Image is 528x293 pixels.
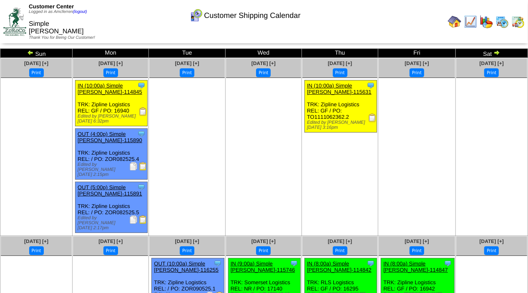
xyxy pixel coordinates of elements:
[307,260,372,273] a: IN (8:00a) Simple [PERSON_NAME]-114842
[410,68,424,77] button: Print
[378,49,455,58] td: Fri
[129,215,138,224] img: Packing Slip
[307,120,377,130] div: Edited by [PERSON_NAME] [DATE] 3:16pm
[98,238,123,244] a: [DATE] [+]
[495,15,509,28] img: calendarprod.gif
[24,238,48,244] a: [DATE] [+]
[225,49,302,58] td: Wed
[251,60,276,66] a: [DATE] [+]
[368,114,377,122] img: Receiving Document
[103,246,118,255] button: Print
[78,215,147,230] div: Edited by [PERSON_NAME] [DATE] 2:17pm
[480,15,493,28] img: graph.gif
[333,68,347,77] button: Print
[29,20,84,35] span: Simple [PERSON_NAME]
[75,129,148,180] div: TRK: Zipline Logistics REL: / PO: ZOR082525.4
[307,83,372,95] a: IN (10:00a) Simple [PERSON_NAME]-115631
[78,83,142,95] a: IN (10:00a) Simple [PERSON_NAME]-114845
[464,15,477,28] img: line_graph.gif
[29,3,74,10] span: Customer Center
[448,15,461,28] img: home.gif
[333,246,347,255] button: Print
[180,68,194,77] button: Print
[137,130,146,138] img: Tooltip
[480,238,504,244] a: [DATE] [+]
[78,131,142,143] a: OUT (4:00p) Simple [PERSON_NAME]-115890
[3,8,26,35] img: ZoRoCo_Logo(Green%26Foil)%20jpg.webp
[175,238,199,244] a: [DATE] [+]
[78,162,147,177] div: Edited by [PERSON_NAME] [DATE] 2:15pm
[103,68,118,77] button: Print
[251,238,276,244] a: [DATE] [+]
[175,60,199,66] a: [DATE] [+]
[98,60,123,66] a: [DATE] [+]
[78,184,142,197] a: OUT (5:00p) Simple [PERSON_NAME]-115891
[204,11,300,20] span: Customer Shipping Calendar
[75,80,148,126] div: TRK: Zipline Logistics REL: GF / PO: 16940
[129,162,138,170] img: Packing Slip
[0,49,73,58] td: Sun
[149,49,225,58] td: Tue
[405,238,429,244] a: [DATE] [+]
[73,49,149,58] td: Mon
[256,246,271,255] button: Print
[290,259,298,268] img: Tooltip
[24,60,48,66] a: [DATE] [+]
[305,80,377,133] div: TRK: Zipline Logistics REL: GF / PO: TO1111062362.2
[511,15,525,28] img: calendarinout.gif
[302,49,378,58] td: Thu
[27,49,34,56] img: arrowleft.gif
[139,162,147,170] img: Bill of Lading
[367,81,375,90] img: Tooltip
[383,260,448,273] a: IN (8:00a) Simple [PERSON_NAME]-114847
[455,49,528,58] td: Sat
[444,259,452,268] img: Tooltip
[189,9,203,22] img: calendarcustomer.gif
[73,10,87,14] a: (logout)
[29,35,95,40] span: Thank You for Being Our Customer!
[484,68,499,77] button: Print
[405,60,429,66] a: [DATE] [+]
[139,108,147,116] img: Receiving Document
[29,68,44,77] button: Print
[180,246,194,255] button: Print
[154,260,219,273] a: OUT (10:00a) Simple [PERSON_NAME]-116255
[493,49,500,56] img: arrowright.gif
[256,68,271,77] button: Print
[29,246,44,255] button: Print
[410,246,424,255] button: Print
[328,60,352,66] a: [DATE] [+]
[328,238,352,244] a: [DATE] [+]
[29,10,87,14] span: Logged in as Amcferren
[214,259,222,268] img: Tooltip
[484,246,499,255] button: Print
[139,215,147,224] img: Bill of Lading
[137,183,146,191] img: Tooltip
[480,60,504,66] a: [DATE] [+]
[137,81,146,90] img: Tooltip
[231,260,295,273] a: IN (9:00a) Simple [PERSON_NAME]-115746
[75,182,148,233] div: TRK: Zipline Logistics REL: / PO: ZOR082525.5
[78,114,147,124] div: Edited by [PERSON_NAME] [DATE] 6:32pm
[367,259,375,268] img: Tooltip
